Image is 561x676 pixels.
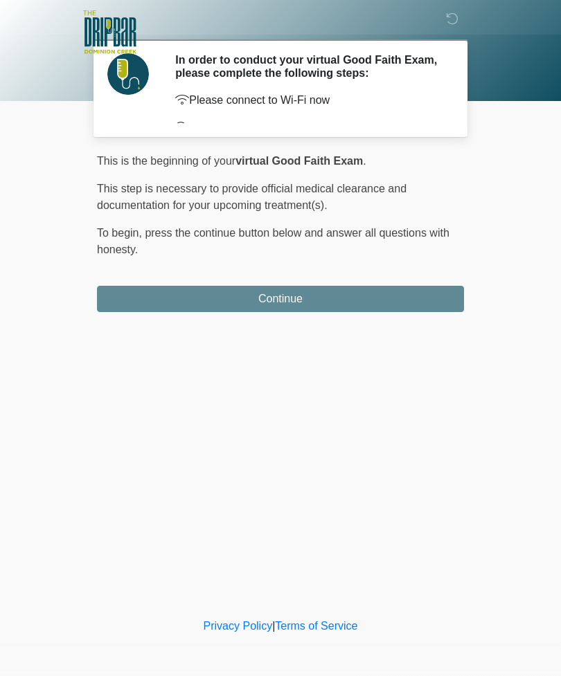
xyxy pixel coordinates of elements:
[97,227,449,255] span: press the continue button below and answer all questions with honesty.
[107,53,149,95] img: Agent Avatar
[204,620,273,632] a: Privacy Policy
[175,120,443,136] p: Provide us with your contact info
[97,286,464,312] button: Continue
[235,155,363,167] strong: virtual Good Faith Exam
[83,10,136,56] img: The DRIPBaR - San Antonio Dominion Creek Logo
[97,155,235,167] span: This is the beginning of your
[272,620,275,632] a: |
[97,183,407,211] span: This step is necessary to provide official medical clearance and documentation for your upcoming ...
[97,227,145,239] span: To begin,
[363,155,366,167] span: .
[175,92,443,109] p: Please connect to Wi-Fi now
[275,620,357,632] a: Terms of Service
[175,53,443,80] h2: In order to conduct your virtual Good Faith Exam, please complete the following steps:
